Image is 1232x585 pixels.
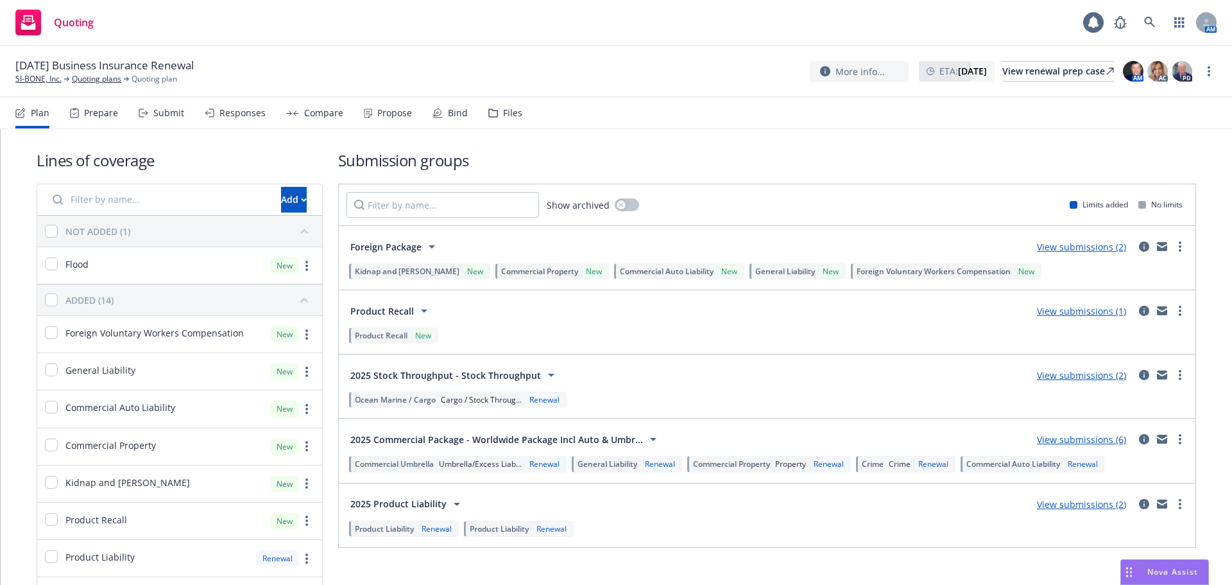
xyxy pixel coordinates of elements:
span: Kidnap and [PERSON_NAME] [355,266,459,277]
div: New [270,439,299,455]
span: Foreign Package [350,240,422,254]
div: NOT ADDED (1) [65,225,130,238]
div: New [270,363,299,380]
a: more [299,476,314,491]
div: Plan [31,108,49,118]
span: 2025 Commercial Package - Worldwide Package Incl Auto & Umbr... [350,433,643,446]
a: View submissions (2) [1037,369,1126,381]
div: New [270,326,299,342]
a: more [299,551,314,566]
button: ADDED (14) [65,290,314,310]
span: Ocean Marine / Cargo [355,394,436,405]
span: Flood [65,258,89,271]
span: More info... [835,65,885,78]
a: View renewal prep case [1002,61,1114,82]
span: General Liability [65,363,135,377]
div: Drag to move [1121,560,1137,584]
a: more [1172,303,1188,319]
div: Renewal [916,458,951,469]
span: Commercial Auto Liability [620,266,714,277]
span: Crime [862,458,884,469]
img: photo [1172,61,1192,82]
span: Foreign Voluntary Workers Compensation [65,326,244,340]
a: more [299,513,314,528]
div: New [413,330,434,341]
a: more [1172,239,1188,254]
button: NOT ADDED (1) [65,221,314,241]
div: Renewal [419,523,454,534]
div: New [270,476,299,492]
div: Bind [448,108,468,118]
span: Product Recall [350,304,414,318]
input: Filter by name... [346,192,539,218]
span: Kidnap and [PERSON_NAME] [65,476,190,489]
span: Cargo / Stock Throug... [441,394,522,405]
a: more [299,258,314,274]
span: Quoting [54,17,94,28]
a: more [299,364,314,380]
a: circleInformation [1136,239,1152,254]
img: photo [1123,61,1143,82]
div: No limits [1138,199,1183,210]
button: 2025 Product Liability [346,491,468,517]
div: Renewal [256,550,299,566]
span: Commercial Auto Liability [966,458,1060,469]
span: Product Recall [65,513,127,527]
div: Renewal [811,458,846,469]
div: New [270,513,299,529]
span: Commercial Property [65,439,156,452]
div: ADDED (14) [65,293,114,307]
a: SI-BONE, Inc. [15,73,62,85]
a: more [1172,496,1188,512]
div: Renewal [642,458,678,469]
div: Propose [377,108,412,118]
span: General Liability [577,458,637,469]
span: Show archived [547,198,610,212]
a: more [1172,432,1188,447]
strong: [DATE] [958,65,987,77]
span: 2025 Stock Throughput - Stock Throughput [350,369,541,382]
a: View submissions (1) [1037,305,1126,317]
div: Prepare [84,108,118,118]
span: Umbrella/Excess Liab... [439,458,522,469]
a: circleInformation [1136,432,1152,447]
button: Product Recall [346,298,436,324]
div: Responses [219,108,266,118]
a: more [299,439,314,454]
a: Quoting plans [72,73,121,85]
button: More info... [810,61,909,82]
span: Product Recall [355,330,407,341]
a: more [299,401,314,417]
button: 2025 Commercial Package - Worldwide Package Incl Auto & Umbr... [346,426,665,452]
span: Crime [889,458,911,469]
a: Switch app [1167,10,1192,35]
h1: Lines of coverage [37,150,323,171]
div: Submit [153,108,184,118]
div: New [465,266,486,277]
button: Foreign Package [346,234,443,259]
span: [DATE] Business Insurance Renewal [15,58,194,73]
span: Product Liability [355,523,414,534]
button: Add [281,187,307,213]
span: Foreign Voluntary Workers Compensation [857,266,1011,277]
span: Product Liability [65,550,135,564]
span: Nova Assist [1147,566,1198,577]
a: circleInformation [1136,496,1152,512]
span: Commercial Umbrella [355,458,434,469]
div: Compare [304,108,343,118]
a: View submissions (2) [1037,241,1126,253]
a: circleInformation [1136,303,1152,319]
div: New [719,266,740,277]
a: mail [1154,367,1170,383]
a: mail [1154,239,1170,254]
a: Quoting [10,4,99,40]
a: View submissions (6) [1037,433,1126,446]
span: ETA : [939,64,987,78]
input: Filter by name... [45,187,273,213]
button: Nova Assist [1120,559,1209,585]
div: Renewal [527,458,562,469]
div: Limits added [1070,199,1128,210]
div: New [583,266,604,277]
div: New [270,401,299,417]
h1: Submission groups [338,150,1196,171]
